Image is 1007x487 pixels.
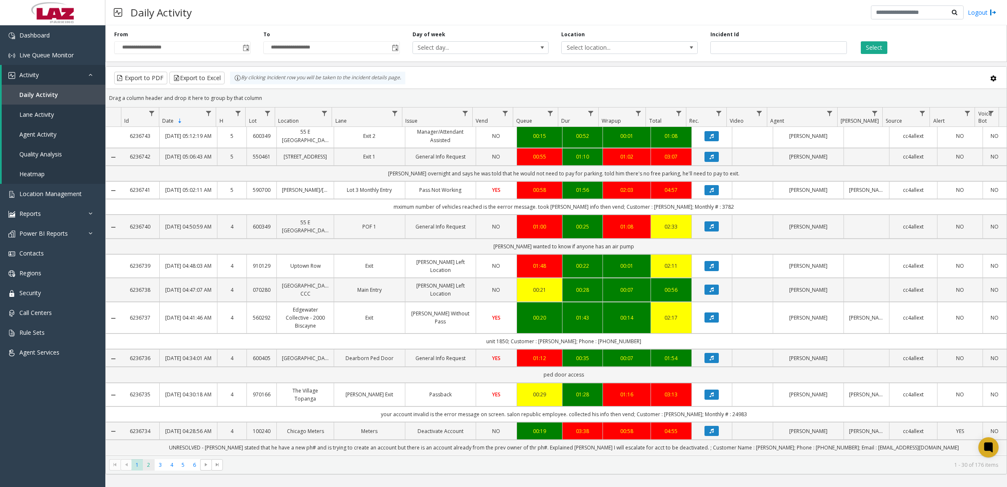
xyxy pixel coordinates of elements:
span: Heatmap [19,170,45,178]
span: YES [492,186,501,194]
a: [GEOGRAPHIC_DATA] CCC [282,282,329,298]
div: 03:07 [656,153,686,161]
a: [PERSON_NAME] [778,354,838,362]
div: 01:10 [568,153,598,161]
span: Activity [19,71,39,79]
td: unit 1850; Customer : [PERSON_NAME]; Phone : [PHONE_NUMBER] [121,334,1007,349]
a: General Info Request [410,153,471,161]
span: Toggle popup [390,42,399,54]
a: Parker Filter Menu [869,108,881,119]
a: Queue Filter Menu [545,108,556,119]
a: NO [988,186,1002,194]
a: General Info Request [410,223,471,231]
a: YES [481,186,512,194]
a: NO [943,132,978,140]
a: cc4allext [895,390,932,398]
a: Dearborn Ped Door [339,354,399,362]
a: NO [988,223,1002,231]
div: 00:15 [522,132,557,140]
a: The Village Topanga [282,387,329,403]
a: [DATE] 04:50:59 AM [165,223,212,231]
img: 'icon' [8,191,15,198]
span: NO [492,132,500,140]
a: POF 1 [339,223,399,231]
a: 00:21 [522,286,557,294]
a: 6236735 [126,390,154,398]
td: [PERSON_NAME] overnight and says he was told that he would not need to pay for parking. told him ... [121,166,1007,181]
a: NO [943,153,978,161]
a: [PERSON_NAME] [778,153,838,161]
a: 970166 [252,390,271,398]
div: 00:55 [522,153,557,161]
a: YES [481,390,512,398]
a: 910129 [252,262,271,270]
a: Quality Analysis [2,144,105,164]
span: NO [492,223,500,230]
div: 00:14 [608,314,645,322]
div: 00:35 [568,354,598,362]
a: 04:55 [656,427,686,435]
div: 00:58 [608,427,645,435]
a: 6236741 [126,186,154,194]
a: cc4allext [895,186,932,194]
a: NO [943,314,978,322]
span: Power BI Reports [19,229,68,237]
a: Vend Filter Menu [500,108,511,119]
a: 5 [222,186,242,194]
a: Activity [2,65,105,85]
span: Select day... [413,42,521,54]
a: [PERSON_NAME] [778,223,838,231]
div: 00:52 [568,132,598,140]
span: Live Queue Monitor [19,51,74,59]
a: 6236740 [126,223,154,231]
a: 01:16 [608,390,645,398]
img: 'icon' [8,72,15,79]
a: NO [943,390,978,398]
a: 4 [222,223,242,231]
span: Page 2 [143,459,154,471]
a: 03:38 [568,427,598,435]
span: Agent Services [19,348,59,356]
div: 01:00 [522,223,557,231]
a: NO [988,354,1002,362]
span: Agent Activity [19,130,56,138]
a: cc4allext [895,132,932,140]
a: 01:48 [522,262,557,270]
a: [PERSON_NAME] [778,427,838,435]
a: 00:56 [656,286,686,294]
a: NO [988,153,1002,161]
a: 6236734 [126,427,154,435]
a: Lot Filter Menu [262,108,273,119]
div: 02:33 [656,223,686,231]
a: Deactivate Account [410,427,471,435]
a: 6236742 [126,153,154,161]
a: 600405 [252,354,271,362]
a: NO [943,223,978,231]
div: 03:13 [656,390,686,398]
a: Dur Filter Menu [585,108,597,119]
a: [DATE] 04:30:18 AM [165,390,212,398]
span: YES [492,314,501,321]
span: Regions [19,269,41,277]
a: Voice Bot Filter Menu [986,108,997,119]
img: infoIcon.svg [234,75,241,81]
a: [PERSON_NAME] Exit [339,390,399,398]
a: Total Filter Menu [673,108,684,119]
span: Quality Analysis [19,150,62,158]
a: Lot 3 Monthly Entry [339,186,399,194]
a: 6236738 [126,286,154,294]
span: YES [492,391,501,398]
a: Edgewater Collective - 2000 Biscayne [282,306,329,330]
a: Uptown Row [282,262,329,270]
a: Source Filter Menu [916,108,928,119]
div: 00:20 [522,314,557,322]
a: Wrapup Filter Menu [632,108,644,119]
a: Lane Filter Menu [389,108,400,119]
div: 01:56 [568,186,598,194]
a: [PERSON_NAME] [849,314,884,322]
a: Agent Filter Menu [824,108,836,119]
a: [PERSON_NAME] [778,186,838,194]
a: 4 [222,427,242,435]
